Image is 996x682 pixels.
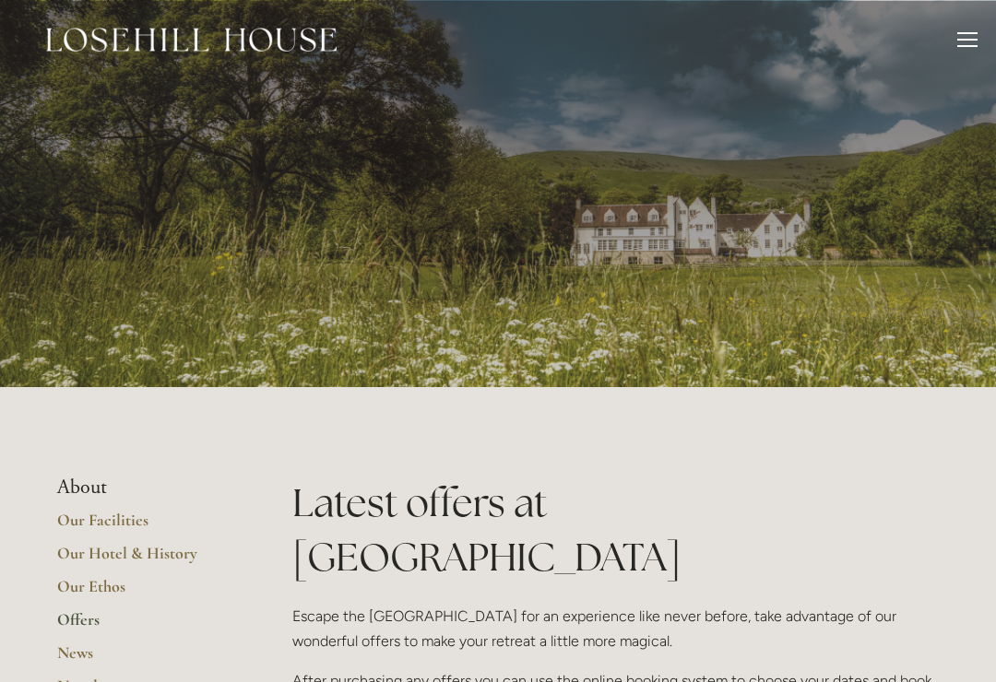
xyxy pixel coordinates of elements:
img: Losehill House [46,28,337,52]
a: Our Hotel & History [57,543,233,576]
li: About [57,476,233,500]
h1: Latest offers at [GEOGRAPHIC_DATA] [292,476,939,584]
p: Escape the [GEOGRAPHIC_DATA] for an experience like never before, take advantage of our wonderful... [292,604,939,653]
a: Our Ethos [57,576,233,609]
a: News [57,642,233,676]
a: Offers [57,609,233,642]
a: Our Facilities [57,510,233,543]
